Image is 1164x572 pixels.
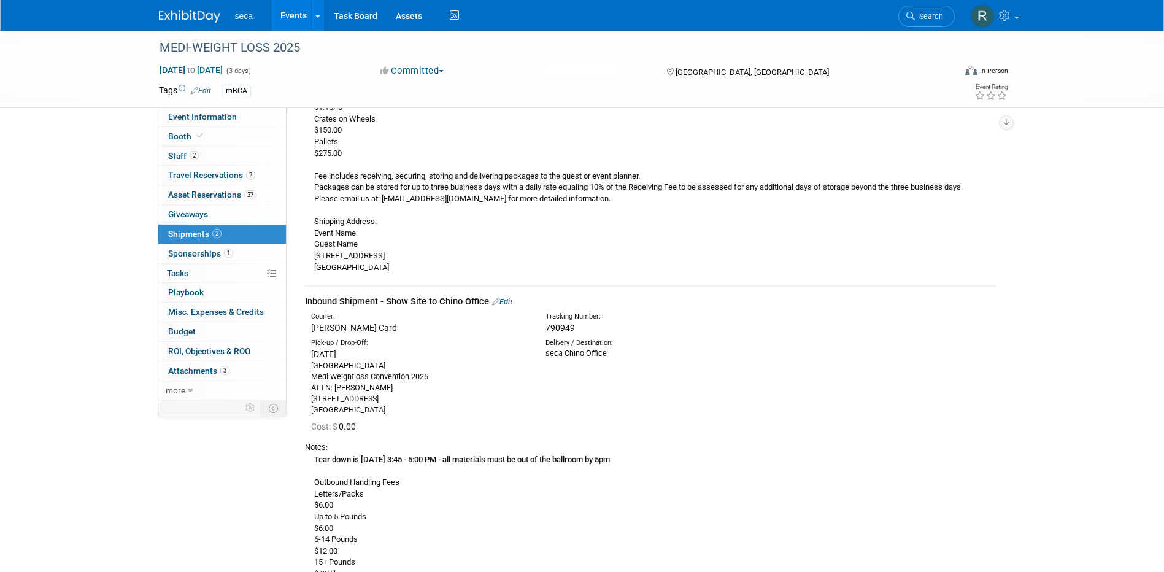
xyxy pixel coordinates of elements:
span: to [185,65,197,75]
a: Staff2 [158,147,286,166]
td: Tags [159,84,211,98]
button: Committed [376,64,449,77]
span: Giveaways [168,209,208,219]
span: 0.00 [311,422,361,431]
span: Attachments [168,366,229,376]
a: Asset Reservations27 [158,185,286,204]
td: Toggle Event Tabs [261,400,286,416]
span: Budget [168,327,196,336]
div: Tracking Number: [545,312,820,322]
b: Tear down is [DATE] 3:45 - 5:00 PM - all materials must be out of the ballroom by 5pm [314,455,610,464]
a: Shipments2 [158,225,286,244]
div: mBCA [222,85,251,98]
div: Event Format [882,64,1009,82]
div: [GEOGRAPHIC_DATA] Medi-Weightloss Convention 2025 ATTN: [PERSON_NAME] [STREET_ADDRESS] [GEOGRAPHI... [311,360,527,415]
span: 2 [190,151,199,160]
div: [DATE] [311,348,527,360]
a: Search [898,6,955,27]
div: [PERSON_NAME] Card [311,322,527,334]
span: 27 [244,190,256,199]
div: seca Chino Office [545,348,761,359]
a: Edit [191,87,211,95]
span: Misc. Expenses & Credits [168,307,264,317]
span: 790949 [545,323,575,333]
a: ROI, Objectives & ROO [158,342,286,361]
span: more [166,385,185,395]
a: Booth [158,127,286,146]
a: Giveaways [158,205,286,224]
span: 2 [246,171,255,180]
div: Notes: [305,442,996,453]
span: Tasks [167,268,188,278]
span: 3 [220,366,229,375]
span: Playbook [168,287,204,297]
a: Misc. Expenses & Credits [158,303,286,322]
span: Event Information [168,112,237,122]
img: Format-Inperson.png [965,66,977,75]
div: Courier: [311,312,527,322]
span: Shipments [168,229,222,239]
div: Inbound Shipment - Show Site to Chino Office [305,295,996,308]
a: Sponsorships1 [158,244,286,263]
span: (3 days) [225,67,251,75]
div: Event Rating [974,84,1008,90]
span: Cost: $ [311,422,339,431]
td: Personalize Event Tab Strip [240,400,261,416]
img: Rachel Jordan [971,4,994,28]
span: Search [915,12,943,21]
div: MEDI-WEIGHT LOSS 2025 [155,37,936,59]
a: Travel Reservations2 [158,166,286,185]
a: Playbook [158,283,286,302]
div: Pick-up / Drop-Off: [311,338,527,348]
img: ExhibitDay [159,10,220,23]
span: [GEOGRAPHIC_DATA], [GEOGRAPHIC_DATA] [676,68,829,77]
span: seca [235,11,253,21]
a: Event Information [158,107,286,126]
a: Tasks [158,264,286,283]
span: Staff [168,151,199,161]
a: Edit [492,297,512,306]
span: ROI, Objectives & ROO [168,346,250,356]
a: Budget [158,322,286,341]
div: Delivery / Destination: [545,338,761,348]
span: Booth [168,131,206,141]
span: [DATE] [DATE] [159,64,223,75]
a: Attachments3 [158,361,286,381]
a: more [158,381,286,400]
span: 2 [212,229,222,238]
div: In-Person [979,66,1008,75]
i: Booth reservation complete [197,133,203,139]
span: 1 [224,249,233,258]
span: Asset Reservations [168,190,256,199]
span: Sponsorships [168,249,233,258]
span: Travel Reservations [168,170,255,180]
